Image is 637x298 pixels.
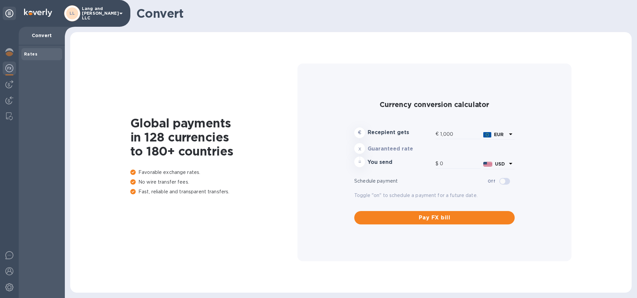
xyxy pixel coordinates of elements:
p: Convert [24,32,59,39]
div: Unpin categories [3,7,16,20]
p: Favorable exchange rates. [130,169,297,176]
input: Amount [440,159,481,169]
h1: Convert [136,6,626,20]
p: Schedule payment [354,178,488,185]
b: USD [495,161,505,167]
img: USD [483,162,492,167]
div: $ [435,159,440,169]
img: Foreign exchange [5,64,13,72]
h2: Currency conversion calculator [354,100,515,109]
b: EUR [494,132,504,137]
img: Logo [24,9,52,17]
h3: You send [368,159,433,166]
b: Off [488,179,495,184]
div: € [435,129,440,139]
p: No wire transfer fees. [130,179,297,186]
div: = [354,157,365,167]
p: Toggle "on" to schedule a payment for a future date. [354,192,515,199]
strong: € [358,130,361,135]
h1: Global payments in 128 currencies to 180+ countries [130,116,297,158]
span: Pay FX bill [360,214,509,222]
b: LL [70,11,75,16]
p: Lang and [PERSON_NAME] LLC [82,6,115,20]
h3: Recepient gets [368,129,433,136]
h3: Guaranteed rate [368,146,433,152]
p: Fast, reliable and transparent transfers. [130,188,297,195]
button: Pay FX bill [354,211,515,224]
input: Amount [440,129,481,139]
div: x [354,143,365,154]
b: Rates [24,52,37,57]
